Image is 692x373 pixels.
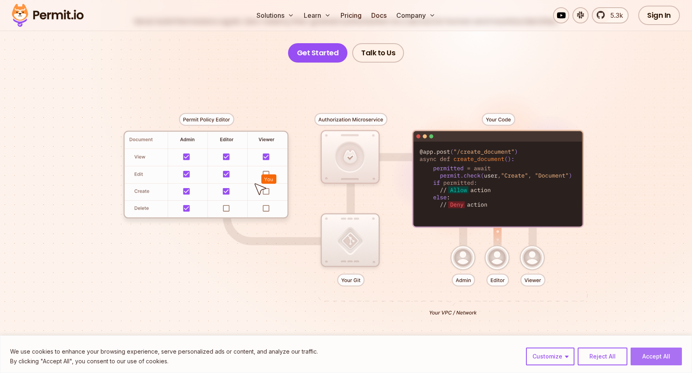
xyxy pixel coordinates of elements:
button: Accept All [631,348,682,365]
button: Customize [526,348,574,365]
p: We use cookies to enhance your browsing experience, serve personalized ads or content, and analyz... [10,347,318,356]
a: Sign In [638,6,680,25]
a: Talk to Us [352,43,404,63]
img: Permit logo [8,2,87,29]
button: Learn [301,7,334,23]
button: Solutions [253,7,297,23]
p: By clicking "Accept All", you consent to our use of cookies. [10,356,318,366]
a: Get Started [288,43,348,63]
a: Docs [368,7,390,23]
span: 5.3k [606,10,623,20]
button: Company [393,7,439,23]
a: Pricing [337,7,365,23]
a: 5.3k [592,7,629,23]
button: Reject All [578,348,627,365]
